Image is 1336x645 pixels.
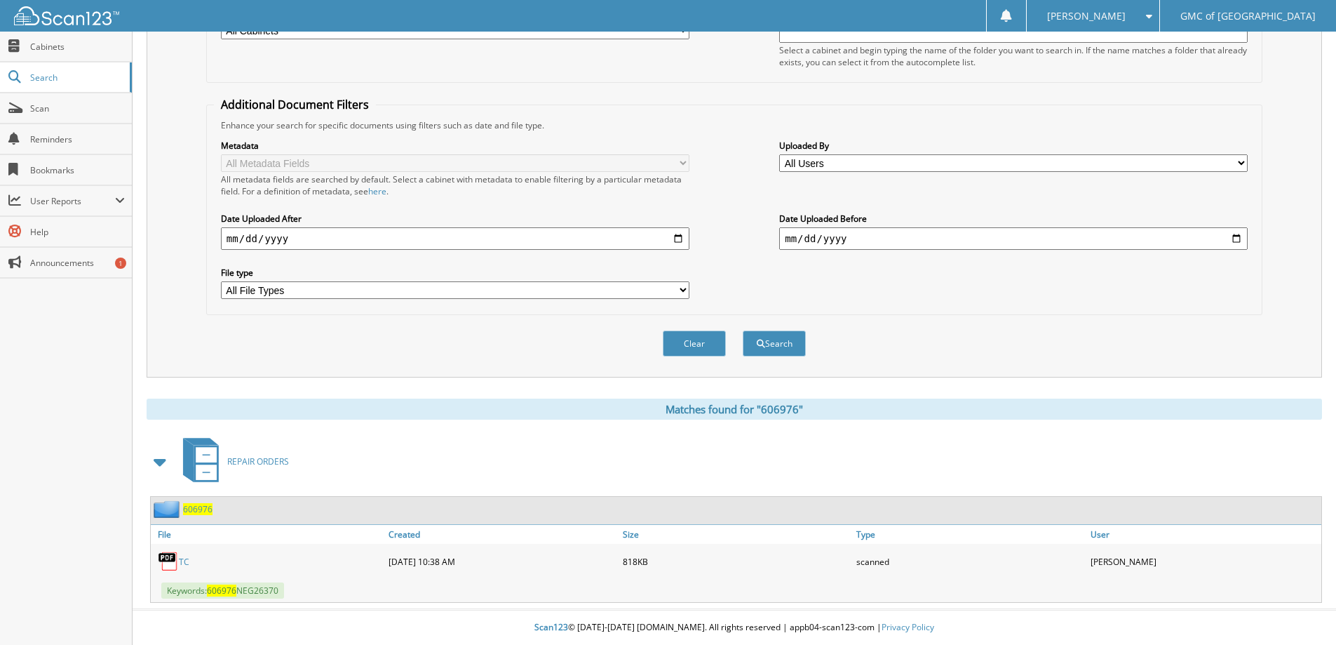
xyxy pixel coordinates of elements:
[161,583,284,599] span: Keywords: NEG26370
[221,267,689,279] label: File type
[179,556,189,568] a: TC
[385,547,619,576] div: [DATE] 10:38 AM
[619,547,853,576] div: 818KB
[214,119,1255,131] div: Enhance your search for specific documents using filters such as date and file type.
[214,97,376,112] legend: Additional Document Filters
[30,257,125,269] span: Announcements
[779,140,1248,152] label: Uploaded By
[385,525,619,544] a: Created
[30,226,125,238] span: Help
[154,500,183,518] img: folder2.png
[743,331,806,357] button: Search
[221,140,689,152] label: Metadata
[133,611,1336,645] div: © [DATE]-[DATE] [DOMAIN_NAME]. All rights reserved | appb04-scan123-com |
[147,399,1322,420] div: Matches found for "606976"
[221,173,689,197] div: All metadata fields are searched by default. Select a cabinet with metadata to enable filtering b...
[30,133,125,145] span: Reminders
[183,503,212,515] a: 606976
[30,41,125,53] span: Cabinets
[227,456,289,467] span: REPAIR ORDERS
[663,331,726,357] button: Clear
[30,195,115,207] span: User Reports
[207,585,236,597] span: 606976
[1180,12,1316,20] span: GMC of [GEOGRAPHIC_DATA]
[368,185,386,197] a: here
[882,621,934,633] a: Privacy Policy
[1087,525,1321,544] a: User
[14,6,119,25] img: scan123-logo-white.svg
[175,434,289,489] a: REPAIR ORDERS
[30,102,125,114] span: Scan
[158,551,179,572] img: PDF.png
[779,213,1248,225] label: Date Uploaded Before
[221,213,689,225] label: Date Uploaded After
[779,227,1248,250] input: end
[30,164,125,176] span: Bookmarks
[30,72,123,84] span: Search
[151,525,385,544] a: File
[221,227,689,250] input: start
[534,621,568,633] span: Scan123
[779,44,1248,68] div: Select a cabinet and begin typing the name of the folder you want to search in. If the name match...
[853,547,1087,576] div: scanned
[1047,12,1126,20] span: [PERSON_NAME]
[1087,547,1321,576] div: [PERSON_NAME]
[853,525,1087,544] a: Type
[619,525,853,544] a: Size
[115,258,126,269] div: 1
